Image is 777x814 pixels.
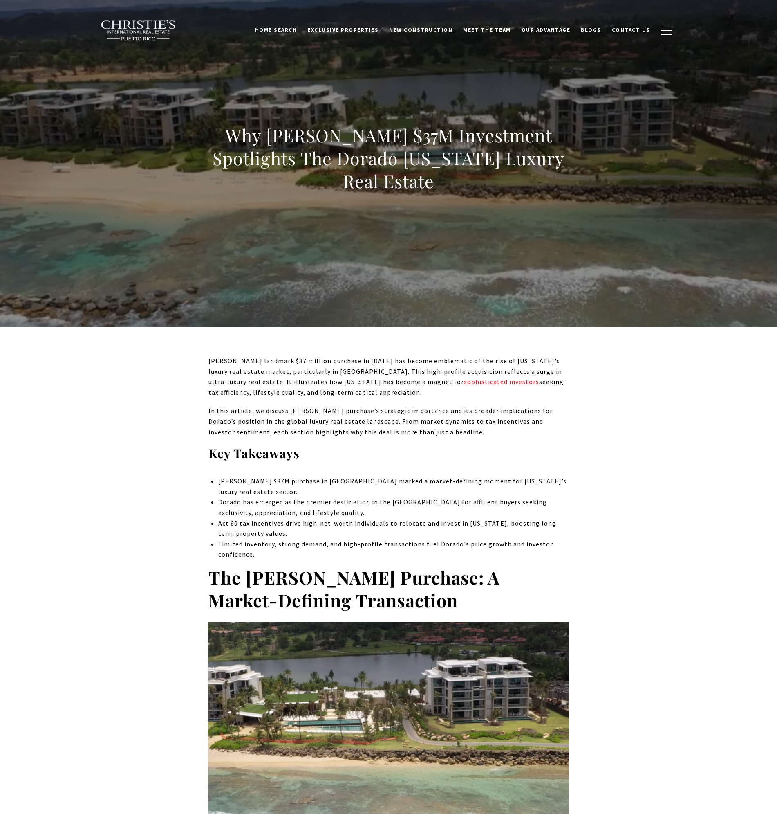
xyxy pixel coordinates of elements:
span: Blogs [581,27,601,34]
p: [PERSON_NAME] landmark $37 million purchase in [DATE] has become emblematic of the rise of [US_ST... [208,356,569,398]
span: Contact Us [612,27,650,34]
a: Home Search [250,22,302,38]
span: Exclusive Properties [307,27,378,34]
strong: The [PERSON_NAME] Purchase: A Market-Defining Transaction [208,565,500,612]
a: New Construction [384,22,458,38]
img: Christie's International Real Estate black text logo [101,20,177,41]
a: Blogs [575,22,607,38]
p: In this article, we discuss [PERSON_NAME] purchase’s strategic importance and its broader implica... [208,406,569,437]
span: New Construction [389,27,452,34]
a: sophisticated investors [464,378,539,386]
p: Limited inventory, strong demand, and high-profile transactions fuel Dorado's price growth and in... [218,539,569,560]
a: Our Advantage [516,22,576,38]
a: Exclusive Properties [302,22,384,38]
p: Dorado has emerged as the premier destination in the [GEOGRAPHIC_DATA] for affluent buyers seekin... [218,497,569,518]
h1: Why [PERSON_NAME] $37M Investment Spotlights The Dorado [US_STATE] Luxury Real Estate [208,124,569,193]
p: Act 60 tax incentives drive high-net-worth individuals to relocate and invest in [US_STATE], boos... [218,518,569,539]
strong: Key Takeaways [208,445,300,461]
a: Meet the Team [458,22,516,38]
p: [PERSON_NAME] $37M purchase in [GEOGRAPHIC_DATA] marked a market-defining moment for [US_STATE]’s... [218,476,569,497]
span: Our Advantage [522,27,571,34]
